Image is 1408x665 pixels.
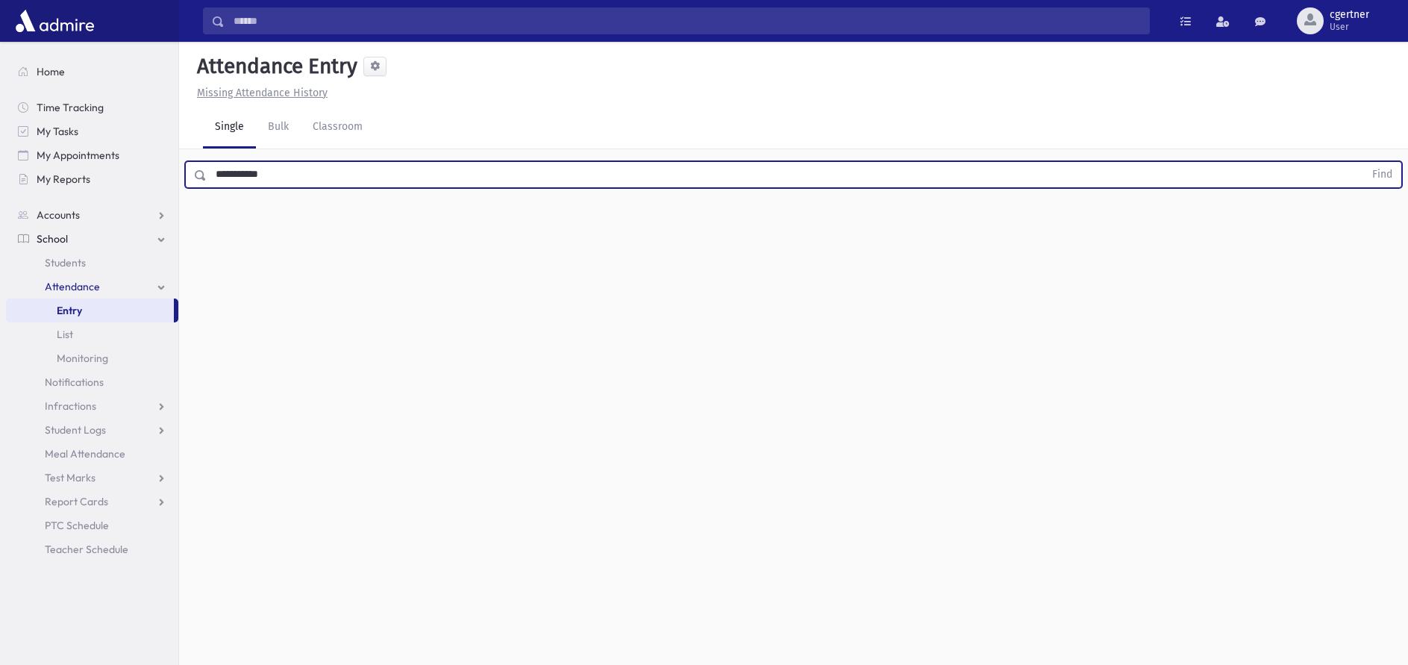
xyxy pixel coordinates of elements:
[203,107,256,149] a: Single
[6,251,178,275] a: Students
[301,107,375,149] a: Classroom
[37,65,65,78] span: Home
[37,232,68,246] span: School
[1330,21,1369,33] span: User
[45,256,86,269] span: Students
[45,399,96,413] span: Infractions
[6,346,178,370] a: Monitoring
[37,125,78,138] span: My Tasks
[1363,162,1401,187] button: Find
[6,322,178,346] a: List
[45,543,128,556] span: Teacher Schedule
[6,442,178,466] a: Meal Attendance
[6,513,178,537] a: PTC Schedule
[6,203,178,227] a: Accounts
[45,423,106,437] span: Student Logs
[6,394,178,418] a: Infractions
[57,328,73,341] span: List
[6,143,178,167] a: My Appointments
[57,352,108,365] span: Monitoring
[57,304,82,317] span: Entry
[45,375,104,389] span: Notifications
[6,370,178,394] a: Notifications
[45,519,109,532] span: PTC Schedule
[45,280,100,293] span: Attendance
[37,101,104,114] span: Time Tracking
[6,119,178,143] a: My Tasks
[37,208,80,222] span: Accounts
[37,172,90,186] span: My Reports
[1330,9,1369,21] span: cgertner
[6,227,178,251] a: School
[12,6,98,36] img: AdmirePro
[45,495,108,508] span: Report Cards
[6,60,178,84] a: Home
[6,275,178,299] a: Attendance
[45,447,125,460] span: Meal Attendance
[6,96,178,119] a: Time Tracking
[6,299,174,322] a: Entry
[191,87,328,99] a: Missing Attendance History
[6,466,178,490] a: Test Marks
[6,418,178,442] a: Student Logs
[256,107,301,149] a: Bulk
[191,54,357,79] h5: Attendance Entry
[45,471,96,484] span: Test Marks
[6,490,178,513] a: Report Cards
[6,167,178,191] a: My Reports
[37,149,119,162] span: My Appointments
[225,7,1149,34] input: Search
[197,87,328,99] u: Missing Attendance History
[6,537,178,561] a: Teacher Schedule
